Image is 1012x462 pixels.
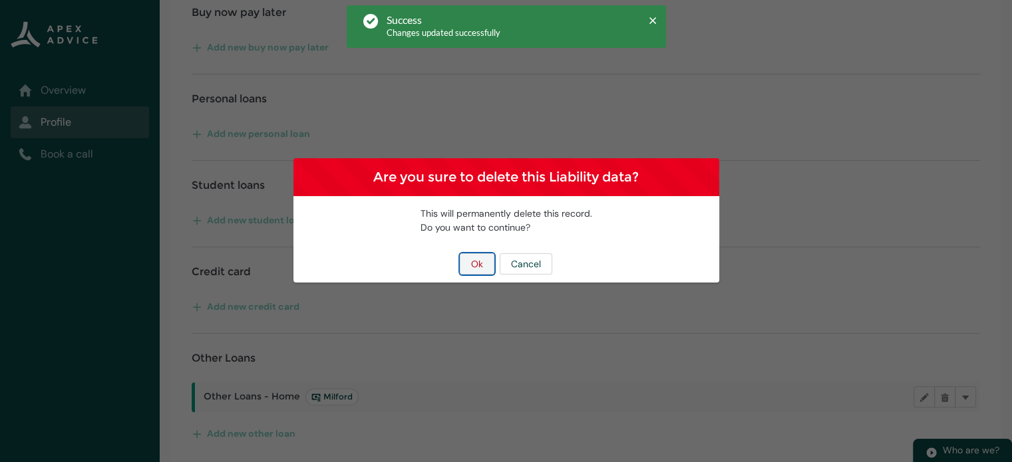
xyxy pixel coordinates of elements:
[387,13,500,27] div: Success
[304,169,709,185] h1: Are you sure to delete this Liability data?
[500,253,552,275] button: Cancel
[421,207,592,235] span: This will permanently delete this record. Do you want to continue?
[387,27,500,38] span: Changes updated successfully
[460,253,494,275] button: Ok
